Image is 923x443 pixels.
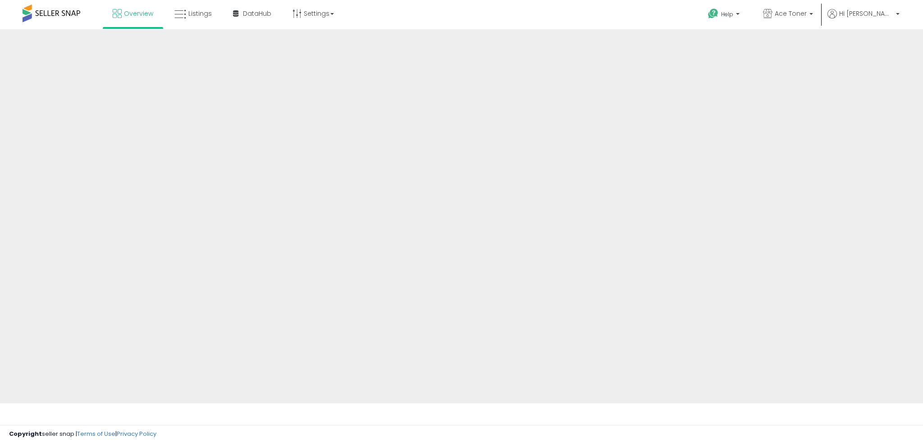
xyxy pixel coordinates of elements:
span: Overview [124,9,153,18]
span: Hi [PERSON_NAME] [839,9,893,18]
span: Ace Toner [775,9,807,18]
span: Listings [188,9,212,18]
a: Hi [PERSON_NAME] [827,9,900,29]
span: Help [721,10,733,18]
span: DataHub [243,9,271,18]
a: Help [701,1,749,29]
i: Get Help [708,8,719,19]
